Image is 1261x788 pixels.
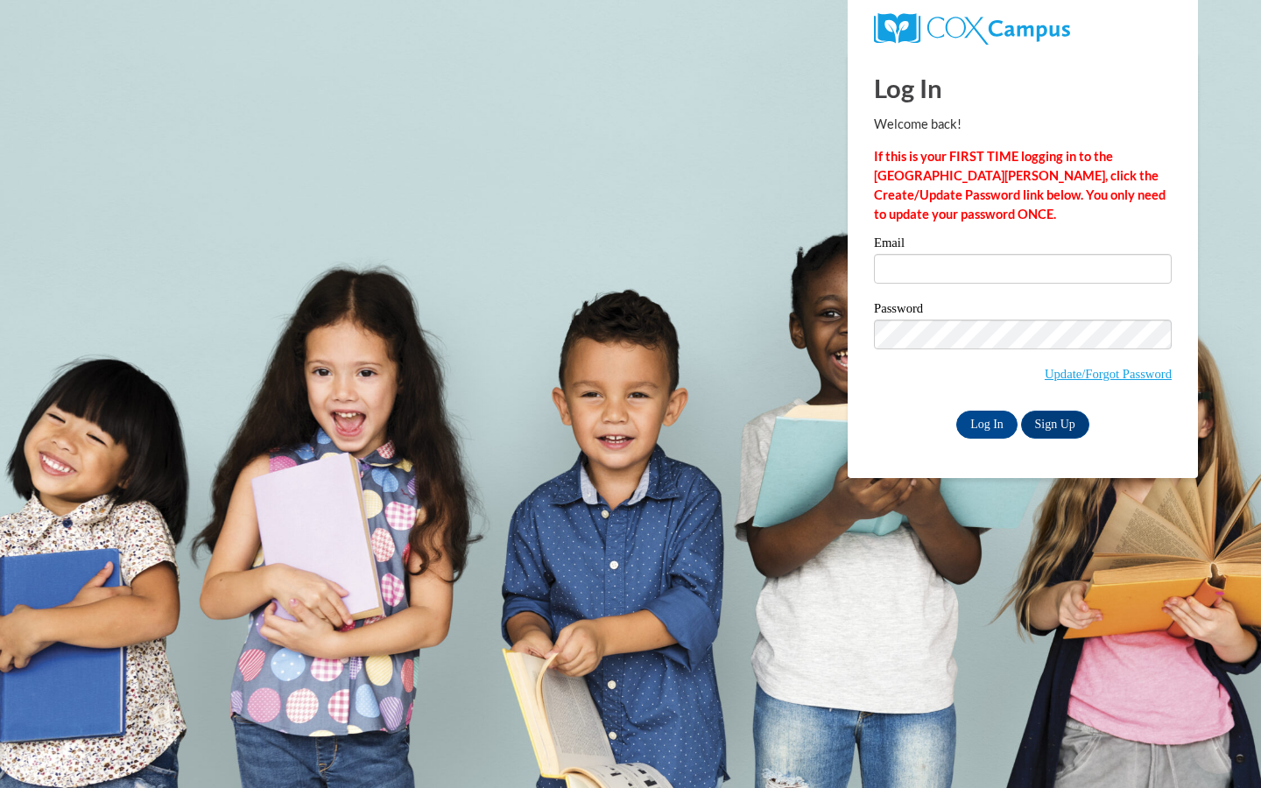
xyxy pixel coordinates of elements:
[1021,411,1089,439] a: Sign Up
[874,70,1172,106] h1: Log In
[874,302,1172,320] label: Password
[874,13,1172,45] a: COX Campus
[874,236,1172,254] label: Email
[1191,718,1247,774] iframe: Button to launch messaging window
[874,115,1172,134] p: Welcome back!
[874,13,1070,45] img: COX Campus
[956,411,1018,439] input: Log In
[874,149,1166,222] strong: If this is your FIRST TIME logging in to the [GEOGRAPHIC_DATA][PERSON_NAME], click the Create/Upd...
[1045,367,1172,381] a: Update/Forgot Password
